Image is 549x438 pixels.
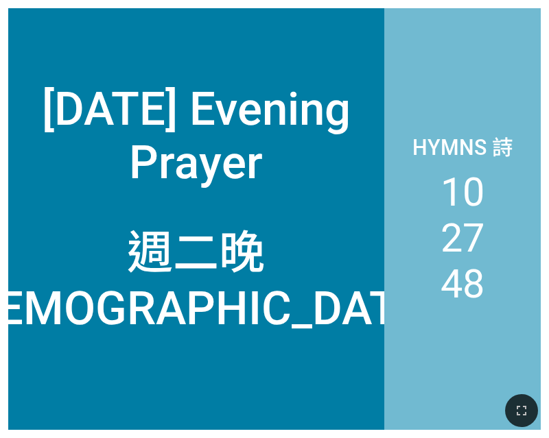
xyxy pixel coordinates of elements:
p: Hymns 詩 [412,131,513,161]
li: 48 [441,261,484,307]
div: [DATE] Evening Prayer [17,82,375,189]
li: 27 [441,215,484,261]
li: 10 [441,169,484,215]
